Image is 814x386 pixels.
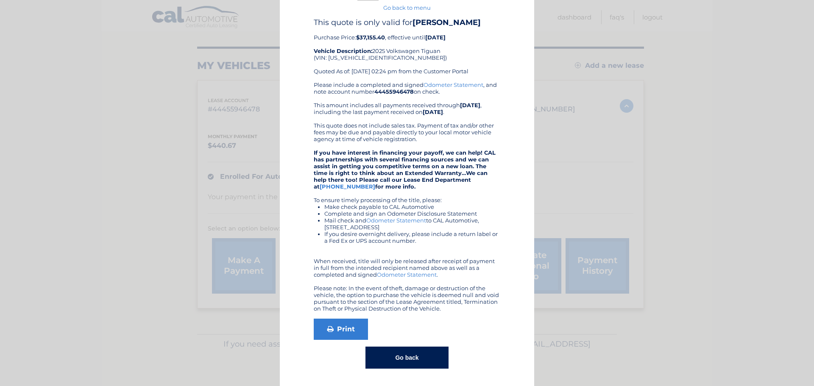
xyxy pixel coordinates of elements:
[413,18,481,27] b: [PERSON_NAME]
[356,34,385,41] b: $37,155.40
[374,88,414,95] b: 44455946478
[365,347,448,369] button: Go back
[314,149,496,190] strong: If you have interest in financing your payoff, we can help! CAL has partnerships with several fin...
[324,217,500,230] li: Mail check and to CAL Automotive, [STREET_ADDRESS]
[324,230,500,244] li: If you desire overnight delivery, please include a return label or a Fed Ex or UPS account number.
[314,18,500,27] h4: This quote is only valid for
[314,18,500,81] div: Purchase Price: , effective until 2025 Volkswagen Tiguan (VIN: [US_VEHICLE_IDENTIFICATION_NUMBER]...
[324,210,500,217] li: Complete and sign an Odometer Disclosure Statement
[320,183,375,190] a: [PHONE_NUMBER]
[460,102,480,108] b: [DATE]
[425,34,446,41] b: [DATE]
[377,271,437,278] a: Odometer Statement
[423,108,443,115] b: [DATE]
[383,4,431,11] a: Go back to menu
[366,217,426,224] a: Odometer Statement
[314,47,372,54] strong: Vehicle Description:
[314,81,500,312] div: Please include a completed and signed , and note account number on check. This amount includes al...
[314,319,368,340] a: Print
[324,203,500,210] li: Make check payable to CAL Automotive
[424,81,483,88] a: Odometer Statement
